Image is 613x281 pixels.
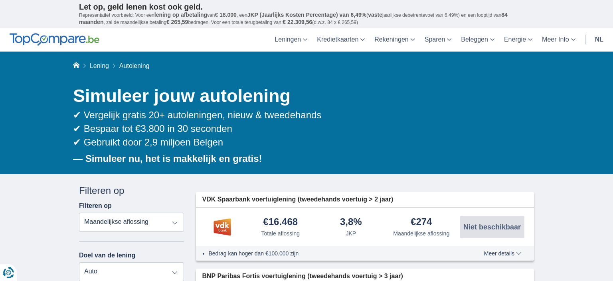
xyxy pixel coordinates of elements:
[73,153,262,164] b: — Simuleer nu, het is makkelijk en gratis!
[202,272,403,281] span: BNP Paribas Fortis voertuiglening (tweedehands voertuig > 3 jaar)
[215,12,237,18] span: € 18.000
[420,28,457,52] a: Sparen
[484,251,522,256] span: Meer details
[119,62,150,69] span: Autolening
[340,217,362,228] div: 3,8%
[263,217,298,228] div: €16.468
[79,12,534,26] p: Representatief voorbeeld: Voor een van , een ( jaarlijkse debetrentevoet van 6,49%) en een loopti...
[247,12,367,18] span: JKP (Jaarlijks Kosten Percentage) van 6,49%
[590,28,608,52] a: nl
[368,12,382,18] span: vaste
[79,2,534,12] p: Let op, geld lenen kost ook geld.
[73,84,534,108] h1: Simuleer jouw autolening
[202,195,394,204] span: VDK Spaarbank voertuiglening (tweedehands voertuig > 2 jaar)
[79,184,184,197] div: Filteren op
[456,28,499,52] a: Beleggen
[79,12,508,25] span: 84 maanden
[478,250,528,257] button: Meer details
[202,217,242,237] img: product.pl.alt VDK bank
[270,28,312,52] a: Leningen
[346,229,356,237] div: JKP
[312,28,370,52] a: Kredietkaarten
[10,33,99,46] img: TopCompare
[537,28,580,52] a: Meer Info
[499,28,537,52] a: Energie
[90,62,109,69] a: Lening
[166,19,188,25] span: € 265,59
[73,62,79,69] a: Home
[79,252,135,259] label: Doel van de lening
[261,229,300,237] div: Totale aflossing
[463,223,521,231] span: Niet beschikbaar
[154,12,207,18] span: lening op afbetaling
[73,108,534,149] div: ✔ Vergelijk gratis 20+ autoleningen, nieuw & tweedehands ✔ Bespaar tot €3.800 in 30 seconden ✔ Ge...
[370,28,419,52] a: Rekeningen
[79,202,112,209] label: Filteren op
[283,19,312,25] span: € 22.309,56
[209,249,455,257] li: Bedrag kan hoger dan €100.000 zijn
[411,217,432,228] div: €274
[460,216,524,238] button: Niet beschikbaar
[393,229,449,237] div: Maandelijkse aflossing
